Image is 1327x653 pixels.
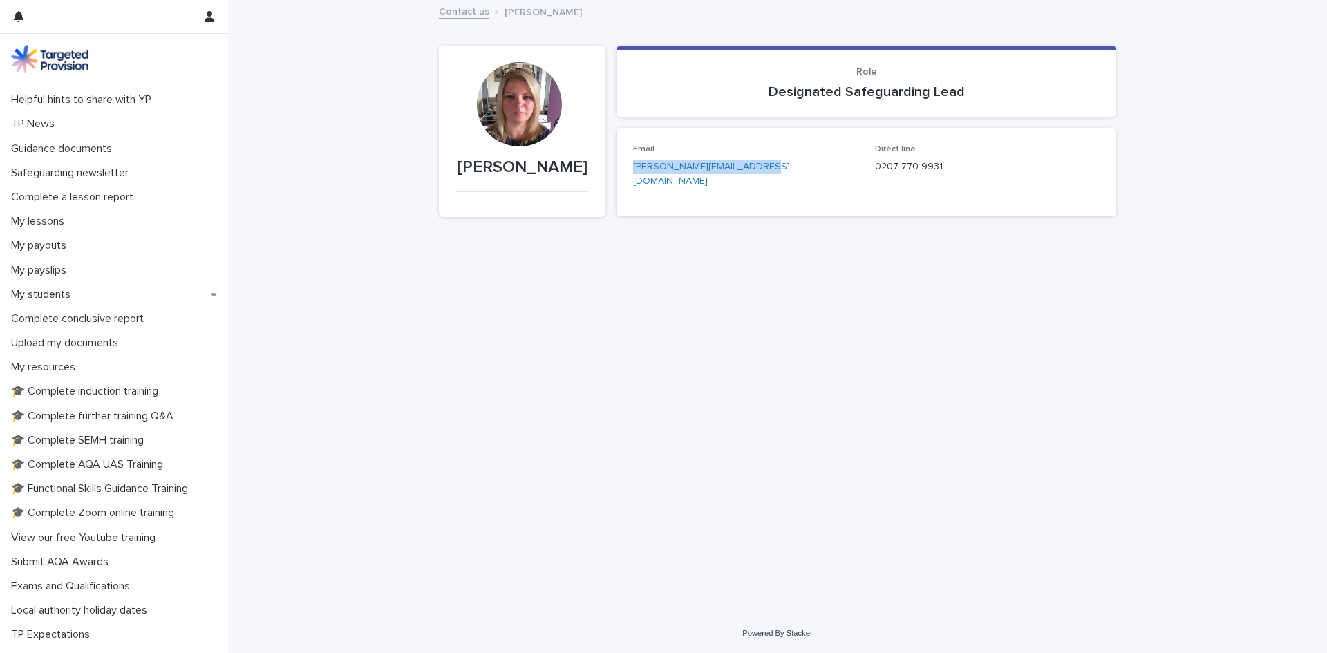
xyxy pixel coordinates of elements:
[6,410,185,423] p: 🎓 Complete further training Q&A
[6,434,155,447] p: 🎓 Complete SEMH training
[875,162,943,171] a: 0207 770 9931
[505,3,582,19] p: [PERSON_NAME]
[6,385,169,398] p: 🎓 Complete induction training
[633,84,1100,100] p: Designated Safeguarding Lead
[6,482,199,495] p: 🎓 Functional Skills Guidance Training
[6,93,162,106] p: Helpful hints to share with YP
[633,145,655,153] span: Email
[6,580,141,593] p: Exams and Qualifications
[6,458,174,471] p: 🎓 Complete AQA UAS Training
[6,312,155,325] p: Complete conclusive report
[6,628,101,641] p: TP Expectations
[6,337,129,350] p: Upload my documents
[6,191,144,204] p: Complete a lesson report
[742,629,812,637] a: Powered By Stacker
[6,507,185,520] p: 🎓 Complete Zoom online training
[6,556,120,569] p: Submit AQA Awards
[633,162,790,186] a: [PERSON_NAME][EMAIL_ADDRESS][DOMAIN_NAME]
[856,67,877,77] span: Role
[6,288,82,301] p: My students
[6,604,158,617] p: Local authority holiday dates
[6,264,77,277] p: My payslips
[6,117,66,131] p: TP News
[455,158,589,178] p: [PERSON_NAME]
[6,531,167,545] p: View our free Youtube training
[6,361,86,374] p: My resources
[6,167,140,180] p: Safeguarding newsletter
[6,215,75,228] p: My lessons
[875,145,916,153] span: Direct line
[6,239,77,252] p: My payouts
[11,45,88,73] img: M5nRWzHhSzIhMunXDL62
[439,3,489,19] a: Contact us
[6,142,123,155] p: Guidance documents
